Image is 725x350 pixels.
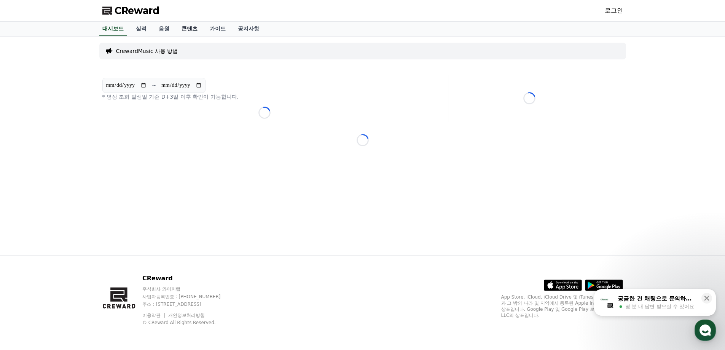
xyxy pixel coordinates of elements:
p: 사업자등록번호 : [PHONE_NUMBER] [142,294,235,300]
p: ~ [151,81,156,90]
a: 가이드 [204,22,232,36]
p: © CReward All Rights Reserved. [142,320,235,326]
span: 설정 [118,253,127,259]
p: CReward [142,274,235,283]
p: * 영상 조회 발생일 기준 D+3일 이후 확인이 가능합니다. [102,93,427,101]
p: App Store, iCloud, iCloud Drive 및 iTunes Store는 미국과 그 밖의 나라 및 지역에서 등록된 Apple Inc.의 서비스 상표입니다. Goo... [501,294,623,318]
a: 대화 [50,241,98,261]
span: 홈 [24,253,29,259]
a: 음원 [153,22,175,36]
a: 콘텐츠 [175,22,204,36]
a: 홈 [2,241,50,261]
span: CReward [115,5,159,17]
a: CReward [102,5,159,17]
a: 개인정보처리방침 [168,313,205,318]
span: 대화 [70,253,79,259]
p: 주식회사 와이피랩 [142,286,235,292]
a: 설정 [98,241,146,261]
p: 주소 : [STREET_ADDRESS] [142,301,235,307]
a: 이용약관 [142,313,166,318]
a: CrewardMusic 사용 방법 [116,47,178,55]
a: 대시보드 [99,22,127,36]
a: 공지사항 [232,22,265,36]
a: 로그인 [605,6,623,15]
a: 실적 [130,22,153,36]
